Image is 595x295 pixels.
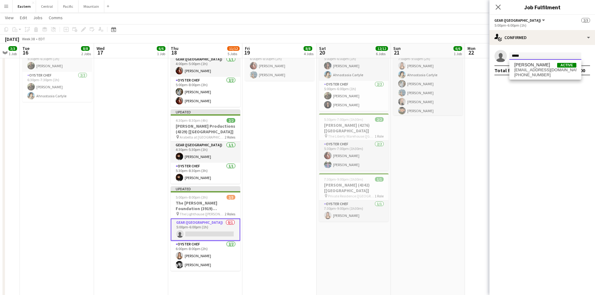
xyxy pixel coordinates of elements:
h3: Job Fulfilment [489,3,595,11]
div: 6 Jobs [376,51,388,56]
app-job-card: Updated4:30pm-8:30pm (4h)2/2[PERSON_NAME] Productions (4329) [[GEOGRAPHIC_DATA]] Arabella at [GEO... [171,109,240,184]
span: Tue [22,46,29,51]
span: 2 Roles [225,135,235,139]
span: 2/2 [227,118,235,123]
app-card-role: Oyster Chef2/25:30pm-7:00pm (1h30m)[PERSON_NAME][PERSON_NAME] [319,141,389,171]
span: 5:30pm-7:00pm (1h30m) [324,117,363,122]
span: Arabella at [GEOGRAPHIC_DATA] ([GEOGRAPHIC_DATA], [GEOGRAPHIC_DATA]) [180,135,225,139]
app-card-role: Caviar Girl2/25:00pm-6:00pm (1h)[PERSON_NAME]Ahnastasia Carlyle [319,51,389,81]
app-card-role: Oyster Chef6/67:00pm-9:00pm (2h)[PERSON_NAME]Ahnastasia Carlyle[PERSON_NAME][PERSON_NAME][PERSON_... [393,51,463,117]
app-card-role: Gear ([GEOGRAPHIC_DATA])1/15:30pm-6:30pm (1h)[PERSON_NAME] [22,51,92,72]
span: Gear (NY) [494,18,541,23]
div: 1 Job [9,51,17,56]
div: [DATE] [5,36,19,42]
app-job-card: 7:30pm-9:00pm (1h30m)1/1[PERSON_NAME] (4342) [[GEOGRAPHIC_DATA]] Private Residence ([GEOGRAPHIC_D... [319,173,389,222]
app-card-role: Oyster Chef2/25:00pm-6:00pm (1h)[PERSON_NAME][PERSON_NAME] [319,81,389,111]
span: 1 Role [375,194,384,198]
app-job-card: 5:30pm-7:00pm (1h30m)2/2[PERSON_NAME] (4276) [[GEOGRAPHIC_DATA]] The Liberty Warehouse ([GEOGRAPH... [319,113,389,171]
button: Gear ([GEOGRAPHIC_DATA]) [494,18,546,23]
span: 12/12 [376,46,388,51]
span: 8/8 [81,46,90,51]
button: Central [36,0,58,12]
span: Thu [171,46,178,51]
span: 7:30pm-9:00pm (1h30m) [324,177,363,182]
app-card-role: Oyster Chef2/25:00pm-8:00pm (3h)[PERSON_NAME][PERSON_NAME] [171,77,240,107]
span: 22 [467,49,476,56]
span: Private Residence ([GEOGRAPHIC_DATA]) [328,194,375,198]
span: 11/12 [227,46,240,51]
span: 16 [21,49,29,56]
app-card-role: Oyster Chef1/15:30pm-8:30pm (3h)[PERSON_NAME] [171,163,240,184]
div: 4 Jobs [304,51,313,56]
span: Sun [393,46,401,51]
div: Updated [171,109,240,114]
span: Diana Barbosa Da Silva [514,62,550,68]
span: Active [557,63,576,68]
span: The Lighthouse ([PERSON_NAME]) [180,212,225,216]
div: 2 Jobs [81,51,91,56]
div: 1 Job [157,51,165,56]
span: Mon [467,46,476,51]
span: 6/6 [453,46,462,51]
button: Mountain [79,0,104,12]
app-card-role: Gear ([GEOGRAPHIC_DATA])0/15:00pm-6:00pm (1h) [171,218,240,241]
span: 2 Roles [225,212,235,216]
span: 18 [170,49,178,56]
app-job-card: Updated4:00pm-8:00pm (4h)3/3Katten (4210) [[GEOGRAPHIC_DATA]] Katten2 RolesGear ([GEOGRAPHIC_DATA... [171,24,240,107]
button: Pacific [58,0,79,12]
h3: The [PERSON_NAME] Foundation (3919) [[GEOGRAPHIC_DATA]] [171,200,240,211]
span: 20 [318,49,326,56]
a: Comms [46,14,65,22]
app-card-role: Oyster Chef1/17:30pm-9:00pm (1h30m)[PERSON_NAME] [319,200,389,222]
span: 21 [392,49,401,56]
span: 1 Role [375,134,384,139]
span: Wed [97,46,105,51]
app-card-role: Oyster Girl2/26:00pm-8:00pm (2h)[PERSON_NAME][PERSON_NAME] [245,51,314,81]
div: 1 Job [454,51,462,56]
span: View [5,15,14,20]
div: 5:00pm-6:00pm (1h) [494,23,590,28]
span: +16628011743 [514,73,576,77]
button: Eastern [13,0,36,12]
div: EDT [38,37,45,41]
span: dianusichka@gmail.com [514,68,576,73]
app-card-role: Oyster Chef2/26:00pm-8:00pm (2h)[PERSON_NAME][PERSON_NAME] [171,241,240,271]
span: The Liberty Warehouse ([GEOGRAPHIC_DATA], [GEOGRAPHIC_DATA]) [328,134,375,139]
h3: [PERSON_NAME] (4276) [[GEOGRAPHIC_DATA]] [319,122,389,134]
div: Total fee [494,67,516,73]
app-job-card: 5:30pm-7:30pm (2h)3/3BVP (4216) [[GEOGRAPHIC_DATA]] Private Residence ([GEOGRAPHIC_DATA], [GEOGRA... [22,24,92,102]
span: 8/8 [304,46,312,51]
span: Jobs [33,15,43,20]
app-job-card: 5:00pm-6:00pm (1h)4/4[PERSON_NAME] Events (4097) [[GEOGRAPHIC_DATA]] The [GEOGRAPHIC_DATA] ([GEOG... [319,24,389,111]
span: 1/1 [375,177,384,182]
span: 2/3 [581,18,590,23]
app-job-card: 7:00pm-9:00pm (2h)6/6[US_STATE] Giants (4321) [[GEOGRAPHIC_DATA]] [GEOGRAPHIC_DATA] ([GEOGRAPHIC_... [393,24,463,115]
a: View [2,14,16,22]
span: 6/6 [157,46,165,51]
app-card-role: Gear ([GEOGRAPHIC_DATA])1/14:30pm-5:30pm (1h)[PERSON_NAME] [171,142,240,163]
span: 5:00pm-8:00pm (3h) [176,195,208,200]
app-card-role: Gear ([GEOGRAPHIC_DATA])1/14:00pm-5:00pm (1h)[PERSON_NAME] [171,56,240,77]
a: Edit [17,14,29,22]
span: 19 [244,49,250,56]
div: Updated [171,186,240,191]
h3: [PERSON_NAME] Productions (4329) [[GEOGRAPHIC_DATA]] [171,123,240,134]
div: 5 Jobs [228,51,239,56]
h3: [PERSON_NAME] (4342) [[GEOGRAPHIC_DATA]] [319,182,389,193]
span: Comms [49,15,63,20]
span: Fri [245,46,250,51]
a: Jobs [31,14,45,22]
div: Confirmed [489,30,595,45]
span: 17 [96,49,105,56]
span: Edit [20,15,27,20]
span: 3/3 [8,46,17,51]
app-card-role: Oyster Chef2/26:30pm-7:30pm (1h)[PERSON_NAME]Ahnastasia Carlyle [22,72,92,102]
span: Sat [319,46,326,51]
div: Updated5:00pm-8:00pm (3h)2/3The [PERSON_NAME] Foundation (3919) [[GEOGRAPHIC_DATA]] The Lighthous... [171,186,240,271]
